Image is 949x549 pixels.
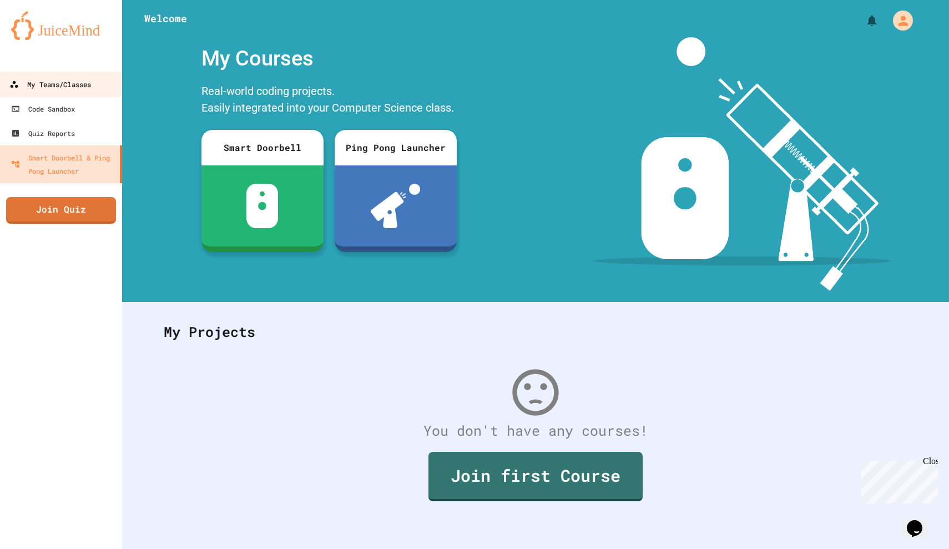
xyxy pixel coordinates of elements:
iframe: chat widget [857,456,938,503]
a: Join first Course [428,452,643,501]
img: sdb-white.svg [246,184,278,228]
img: logo-orange.svg [11,11,111,40]
div: My Teams/Classes [9,78,91,92]
div: My Notifications [845,11,881,30]
div: My Courses [196,37,462,80]
div: Ping Pong Launcher [335,130,457,165]
div: My Projects [153,310,918,354]
iframe: chat widget [902,505,938,538]
div: Smart Doorbell [201,130,324,165]
img: ppl-with-ball.png [371,184,420,228]
div: Chat with us now!Close [4,4,77,70]
div: Quiz Reports [11,127,75,140]
div: Smart Doorbell & Ping Pong Launcher [11,151,115,178]
div: You don't have any courses! [153,420,918,441]
a: Join Quiz [6,197,116,224]
img: banner-image-my-projects.png [593,37,891,291]
div: Code Sandbox [11,102,75,115]
div: Real-world coding projects. Easily integrated into your Computer Science class. [196,80,462,122]
div: My Account [881,8,916,33]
